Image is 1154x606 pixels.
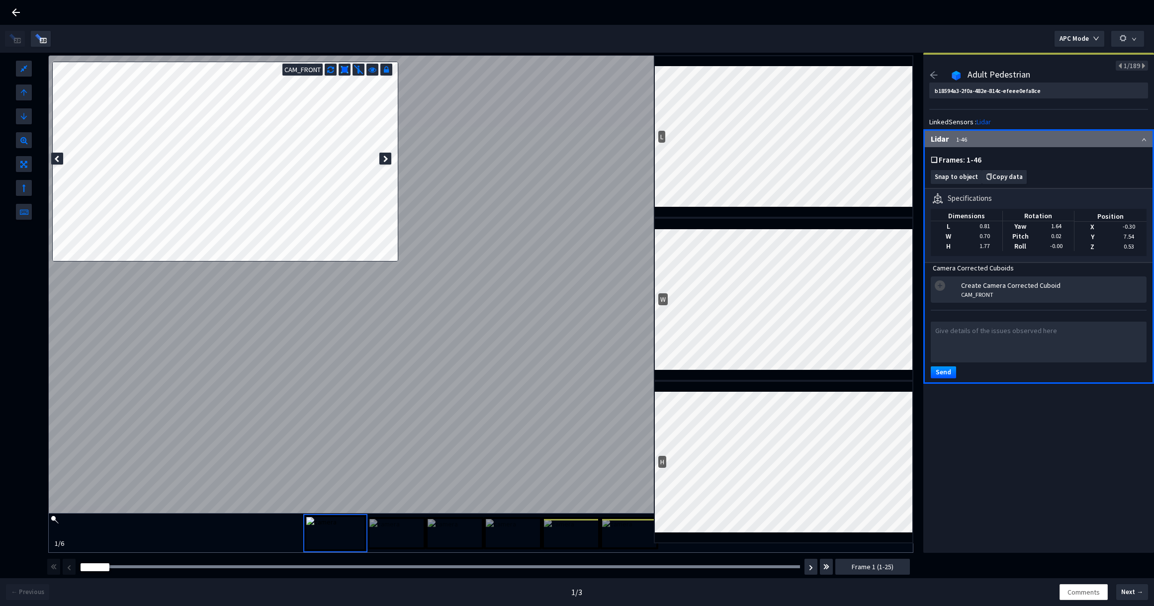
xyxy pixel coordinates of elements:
[992,173,1023,181] span: Copy data
[935,173,978,181] span: Snap to object
[973,232,996,240] div: 0.70
[544,519,598,547] img: camera
[1093,35,1099,43] span: down
[341,66,349,74] img: svg+xml;base64,PHN2ZyB3aWR0aD0iMTYiIGhlaWdodD0iMTYiIHZpZXdCb3g9IjAgMCAxNiAxNiIgZmlsbD0ibm9uZSIgeG...
[1124,61,1140,70] span: 1/189
[306,517,364,549] img: camera
[973,242,996,250] div: 1.77
[933,263,1014,272] span: Camera Corrected Cuboids
[931,134,949,144] span: Lidar
[1060,584,1108,600] button: Comments
[809,565,813,571] img: svg+xml;base64,PHN2ZyBhcmlhLWhpZGRlbj0idHJ1ZSIgZm9jdXNhYmxlPSJmYWxzZSIgZGF0YS1wcmVmaXg9ImZhcyIgZG...
[982,170,1027,184] button: Copy data
[1060,34,1089,44] span: APC Mode
[602,519,656,547] img: camera
[486,519,540,547] img: camera
[658,456,666,468] div: H
[976,117,991,127] span: Lidar
[1074,211,1147,222] div: Position
[948,193,992,203] div: Specifications
[1116,584,1148,600] button: Next →
[931,211,1002,221] div: Dimensions
[961,280,1147,290] div: Create Camera Corrected Cuboid
[952,71,961,81] img: Annotation Icon
[658,131,665,143] div: L
[931,231,967,241] div: W
[1074,222,1110,232] div: X
[966,71,1032,83] div: Adult Pedestrian
[1067,587,1100,598] span: Comments
[1003,231,1039,241] div: Pitch
[1132,37,1137,42] span: down
[571,587,582,598] div: 1 / 3
[986,173,992,180] span: copy
[1111,232,1147,241] div: 7.54
[961,290,1147,299] div: CAM_FRONT
[956,136,967,143] span: 1-46
[929,71,938,80] span: arrow-left
[1003,241,1039,251] div: Roll
[1111,31,1144,47] button: down
[931,366,956,378] button: Send
[973,222,996,230] div: 0.81
[1038,232,1074,240] div: 0.02
[369,519,424,547] img: camera
[1121,587,1143,597] span: Next →
[1142,137,1147,142] span: up
[852,561,893,572] span: Frame 1 (1-25)
[931,221,967,231] div: L
[1111,222,1147,231] div: -0.30
[933,193,943,203] img: rotate
[1111,242,1147,251] div: 0.53
[354,65,363,75] img: svg+xml;base64,PHN2ZyB3aWR0aD0iMjAiIGhlaWdodD0iMjAiIHZpZXdCb3g9IjAgMCAyMCAyMCIgZmlsbD0ibm9uZSIgeG...
[1003,211,1074,221] div: Rotation
[1074,232,1110,242] div: Y
[1055,31,1104,47] button: APC Modedown
[1003,221,1039,231] div: Yaw
[835,559,910,575] button: Frame 1 (1-25)
[658,293,668,305] div: W
[1074,242,1110,252] div: Z
[282,64,323,76] div: CAM_FRONT
[428,519,482,547] img: camera
[823,561,829,573] img: svg+xml;base64,PHN2ZyBhcmlhLWhpZGRlbj0idHJ1ZSIgZm9jdXNhYmxlPSJmYWxzZSIgZGF0YS1wcmVmaXg9ImZhcyIgZG...
[1038,222,1074,230] div: 1.64
[931,170,982,184] button: Snap to object
[931,241,967,251] div: H
[931,155,1147,165] div: ❏ Frames: 1-46
[1038,242,1074,250] div: -0.00
[929,117,976,127] span: LinkedSensors :
[935,280,945,291] span: plus-circle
